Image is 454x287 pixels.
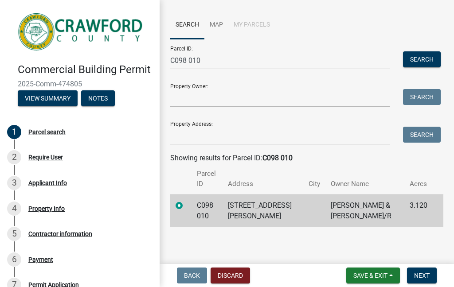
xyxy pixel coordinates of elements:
[170,153,443,163] div: Showing results for Parcel ID:
[346,268,400,283] button: Save & Exit
[18,63,153,76] h4: Commercial Building Permit
[404,194,433,227] td: 3.120
[192,163,223,194] th: Parcel ID
[211,268,250,283] button: Discard
[204,11,228,39] a: Map
[223,163,303,194] th: Address
[403,51,441,67] button: Search
[28,256,53,263] div: Payment
[325,194,404,227] td: [PERSON_NAME] & [PERSON_NAME]/R
[414,272,430,279] span: Next
[7,202,21,216] div: 4
[407,268,437,283] button: Next
[28,206,65,212] div: Property Info
[81,95,115,102] wm-modal-confirm: Notes
[18,90,78,106] button: View Summary
[18,95,78,102] wm-modal-confirm: Summary
[353,272,387,279] span: Save & Exit
[28,231,92,237] div: Contractor information
[7,227,21,241] div: 5
[18,9,145,54] img: Crawford County, Georgia
[403,127,441,143] button: Search
[403,89,441,105] button: Search
[18,80,142,88] span: 2025-Comm-474805
[7,150,21,164] div: 2
[81,90,115,106] button: Notes
[7,252,21,267] div: 6
[184,272,200,279] span: Back
[177,268,207,283] button: Back
[170,11,204,39] a: Search
[325,163,404,194] th: Owner Name
[28,180,67,186] div: Applicant Info
[303,163,325,194] th: City
[28,154,63,160] div: Require User
[192,194,223,227] td: C098 010
[7,125,21,139] div: 1
[223,194,303,227] td: [STREET_ADDRESS][PERSON_NAME]
[404,163,433,194] th: Acres
[262,154,293,162] strong: C098 010
[7,176,21,190] div: 3
[28,129,66,135] div: Parcel search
